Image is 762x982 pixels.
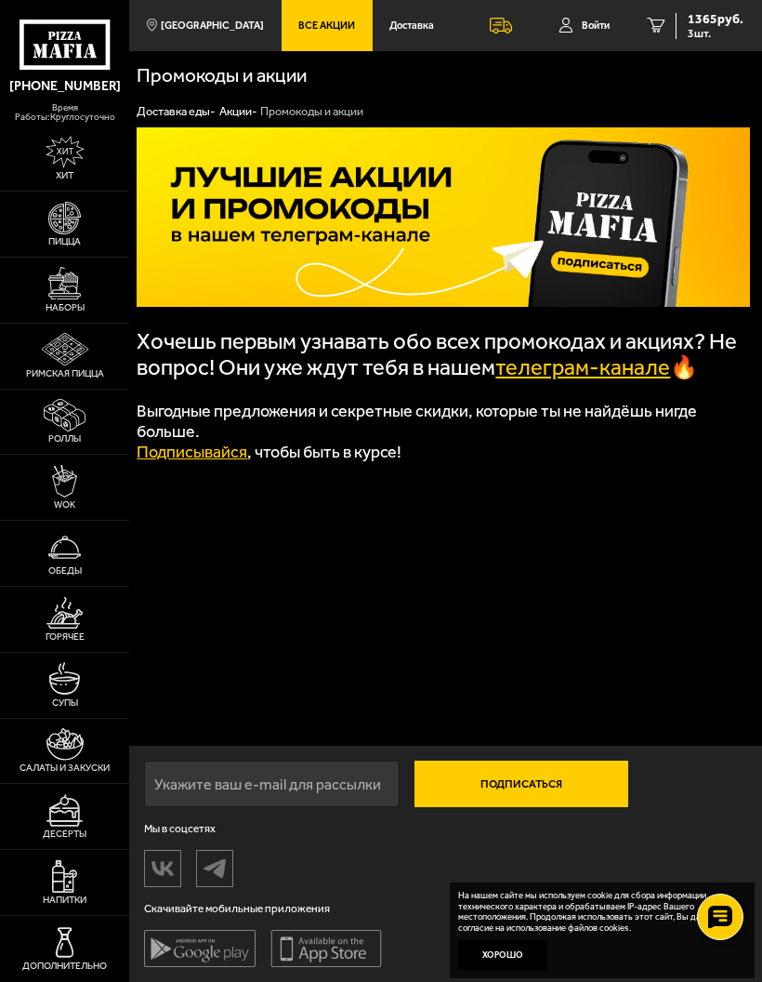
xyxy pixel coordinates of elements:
[197,852,232,884] img: tg
[137,442,401,462] span: , чтобы быть в курсе!
[48,434,81,444] span: Роллы
[458,940,547,970] button: Хорошо
[137,442,247,462] a: Подписывайся
[161,20,264,31] span: [GEOGRAPHIC_DATA]
[26,369,104,378] span: Римская пицца
[389,20,434,31] span: Доставка
[144,761,400,807] input: Укажите ваш e-mail для рассылки
[582,20,610,31] span: Войти
[495,354,670,380] a: телеграм-канале
[137,104,216,118] a: Доставка еды-
[137,328,737,380] span: Хочешь первым узнавать обо всех промокодах и акциях? Не вопрос! Они уже ждут тебя в нашем 🔥
[46,632,85,642] span: Горячее
[137,127,750,307] img: 1024x1024
[414,761,628,807] button: Подписаться
[219,104,257,118] a: Акции-
[48,566,82,576] span: Обеды
[144,902,382,915] span: Скачивайте мобильные приложения
[137,401,697,442] span: Выгодные предложения и секретные скидки, которые ты не найдёшь нигде больше.
[43,829,86,839] span: Десерты
[22,962,107,971] span: Дополнительно
[46,303,85,312] span: Наборы
[144,822,382,835] span: Мы в соцсетях
[52,698,78,708] span: Супы
[145,852,180,884] img: vk
[688,28,743,39] span: 3 шт.
[688,13,743,26] span: 1365 руб.
[137,66,384,86] h1: Промокоды и акции
[298,20,355,31] span: Все Акции
[54,500,75,510] span: WOK
[260,104,363,120] div: Промокоды и акции
[20,763,110,773] span: Салаты и закуски
[43,896,86,905] span: Напитки
[458,890,736,933] p: На нашем сайте мы используем cookie для сбора информации технического характера и обрабатываем IP...
[48,237,81,246] span: Пицца
[56,171,73,180] span: Хит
